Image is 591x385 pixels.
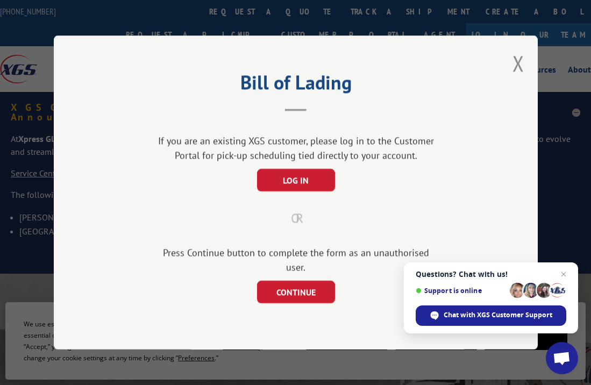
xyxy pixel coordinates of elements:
a: Open chat [546,342,578,374]
span: Chat with XGS Customer Support [444,310,552,320]
h2: Bill of Lading [108,75,484,95]
span: Chat with XGS Customer Support [416,305,566,326]
div: Press Continue button to complete the form as an unauthorised user. [153,245,438,274]
button: CONTINUE [257,281,334,303]
button: Close modal [512,49,524,77]
div: If you are an existing XGS customer, please log in to the Customer Portal for pick-up scheduling ... [153,133,438,162]
button: LOG IN [257,169,334,191]
span: Questions? Chat with us! [416,270,566,279]
span: Support is online [416,287,506,295]
a: LOG IN [257,176,334,186]
div: OR [108,209,484,228]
